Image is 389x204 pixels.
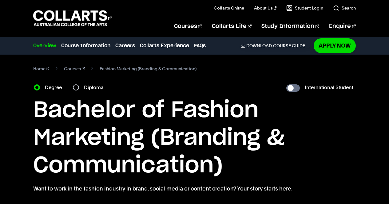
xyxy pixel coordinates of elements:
[45,83,65,92] label: Degree
[194,42,206,49] a: FAQs
[214,5,244,11] a: Collarts Online
[64,64,85,73] a: Courses
[140,42,189,49] a: Collarts Experience
[246,43,272,48] span: Download
[261,16,319,37] a: Study Information
[305,83,353,92] label: International Student
[241,43,310,48] a: DownloadCourse Guide
[286,5,323,11] a: Student Login
[254,5,277,11] a: About Us
[33,10,112,27] div: Go to homepage
[115,42,135,49] a: Careers
[33,97,356,179] h1: Bachelor of Fashion Marketing (Branding & Communication)
[61,42,110,49] a: Course Information
[33,64,50,73] a: Home
[174,16,202,37] a: Courses
[84,83,107,92] label: Diploma
[212,16,252,37] a: Collarts Life
[329,16,356,37] a: Enquire
[100,64,196,73] span: Fashion Marketing (Branding & Communication)
[33,184,356,193] p: Want to work in the fashion industry in brand, social media or content creation? Your story start...
[314,38,356,53] a: Apply Now
[333,5,356,11] a: Search
[33,42,56,49] a: Overview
